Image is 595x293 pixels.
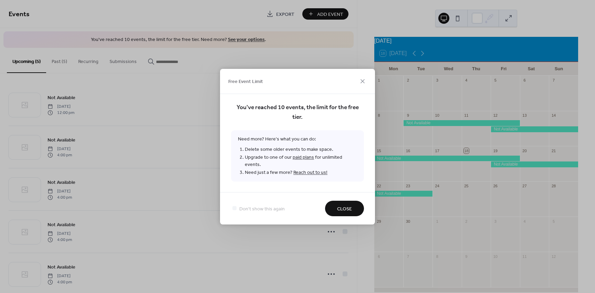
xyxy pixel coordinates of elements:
li: Upgrade to one of our for unlimited events. [245,153,357,168]
a: paid plans [293,153,314,162]
span: Close [337,205,352,212]
a: Reach out to us! [293,168,327,177]
span: Need more? Here's what you can do: [231,130,364,181]
span: Don't show this again [239,205,285,212]
li: Need just a few more? [245,168,357,176]
span: Free Event Limit [228,78,263,85]
span: You've reached 10 events, the limit for the free tier. [231,103,364,122]
button: Close [325,201,364,216]
li: Delete some older events to make space. [245,145,357,153]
